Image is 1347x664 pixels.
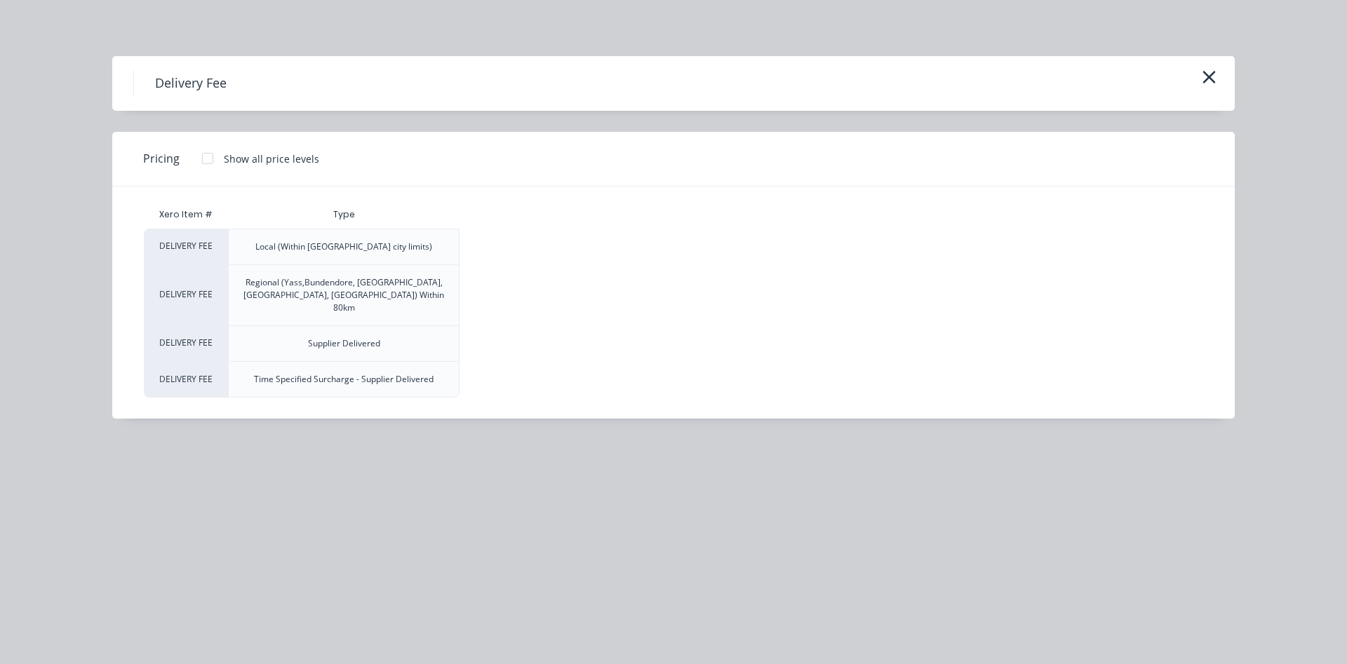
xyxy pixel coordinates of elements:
[144,361,228,398] div: DELIVERY FEE
[144,229,228,264] div: DELIVERY FEE
[255,240,432,253] div: Local (Within [GEOGRAPHIC_DATA] city limits)
[144,264,228,325] div: DELIVERY FEE
[143,150,180,167] span: Pricing
[240,276,448,314] div: Regional (Yass,Bundendore, [GEOGRAPHIC_DATA], [GEOGRAPHIC_DATA], [GEOGRAPHIC_DATA]) Within 80km
[322,197,366,232] div: Type
[224,151,319,166] div: Show all price levels
[254,373,434,386] div: Time Specified Surcharge - Supplier Delivered
[133,70,248,97] h4: Delivery Fee
[144,201,228,229] div: Xero Item #
[144,325,228,361] div: DELIVERY FEE
[308,337,380,350] div: Supplier Delivered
